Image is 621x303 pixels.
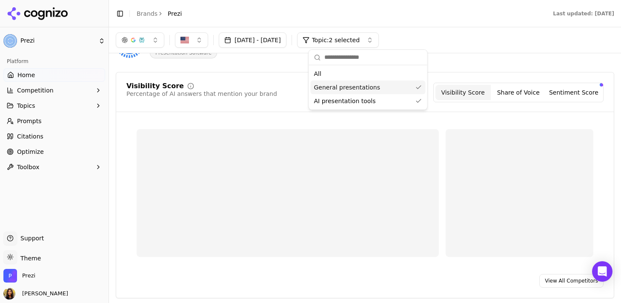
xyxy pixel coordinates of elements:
button: Visibility Score [435,85,491,100]
span: Prompts [17,117,42,125]
a: Home [3,68,105,82]
button: Topics [3,99,105,113]
nav: breadcrumb [137,9,182,18]
div: Last updated: [DATE] [553,10,614,17]
div: Open Intercom Messenger [592,261,612,282]
button: Open user button [3,288,68,300]
a: View All Competitors [539,274,604,288]
span: [PERSON_NAME] [19,290,68,297]
span: Prezi [20,37,95,45]
span: Citations [17,132,43,141]
button: Toolbox [3,160,105,174]
a: Optimize [3,145,105,159]
div: Percentage of AI answers that mention your brand [126,89,277,98]
div: Suggestions [309,65,427,110]
span: Toolbox [17,163,40,171]
div: Platform [3,55,105,68]
img: US [180,36,189,44]
img: Prezi [3,269,17,283]
span: Theme [17,255,41,262]
span: AI presentation tools [314,97,376,105]
span: Prezi [168,9,182,18]
button: Open organization switcher [3,269,35,283]
a: Prompts [3,114,105,128]
span: Competition [17,86,54,95]
img: Prezi [3,34,17,48]
button: Share of Voice [491,85,546,100]
button: Competition [3,84,105,97]
button: Sentiment Score [546,85,601,100]
span: Prezi [22,272,35,280]
span: Optimize [17,147,44,156]
div: Visibility Score [126,83,184,89]
a: Citations [3,130,105,143]
span: Home [17,71,35,79]
img: Naba Ahmed [3,288,15,300]
a: Brands [137,10,157,17]
span: Topic: 2 selected [312,36,360,44]
span: Topics [17,101,35,110]
span: General presentations [314,83,381,92]
button: [DATE] - [DATE] [219,32,286,48]
span: All [314,69,321,78]
span: Support [17,234,44,242]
